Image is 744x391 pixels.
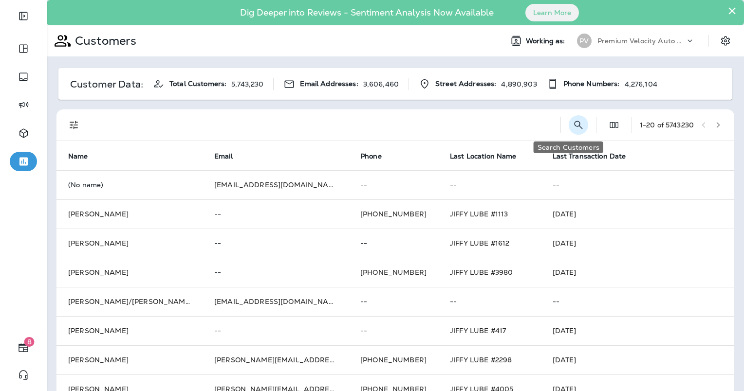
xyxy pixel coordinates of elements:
p: -- [214,239,337,247]
button: Learn More [525,4,579,21]
p: -- [360,181,427,189]
td: [PERSON_NAME] [56,316,203,345]
td: [PHONE_NUMBER] [349,345,438,374]
span: Last Transaction Date [553,152,639,160]
p: (No name) [68,181,191,189]
td: [PERSON_NAME] [56,258,203,287]
button: Settings [717,32,734,50]
span: Email Addresses: [300,80,358,88]
td: [PERSON_NAME] [56,345,203,374]
p: 4,276,104 [625,80,657,88]
span: Last Location Name [450,152,517,160]
p: -- [553,298,723,305]
span: Name [68,152,88,160]
p: Dig Deeper into Reviews - Sentiment Analysis Now Available [212,11,522,14]
p: Premium Velocity Auto dba Jiffy Lube [597,37,685,45]
span: JIFFY LUBE #3980 [450,268,513,277]
td: [EMAIL_ADDRESS][DOMAIN_NAME] [203,170,349,199]
span: JIFFY LUBE #2298 [450,355,512,364]
p: Customer Data: [70,80,143,88]
button: 8 [10,338,37,357]
td: [DATE] [541,345,735,374]
p: -- [450,298,529,305]
button: Expand Sidebar [10,6,37,26]
p: -- [360,327,427,335]
span: Total Customers: [169,80,226,88]
td: [PERSON_NAME]/[PERSON_NAME] [56,287,203,316]
button: Edit Fields [604,115,624,135]
span: 8 [24,337,35,347]
button: Search Customers [569,115,588,135]
span: JIFFY LUBE #1612 [450,239,509,248]
td: [PERSON_NAME] [56,199,203,229]
p: 4,890,903 [501,80,537,88]
p: 3,606,460 [363,80,399,88]
p: Customers [71,34,136,48]
span: Phone [360,152,382,160]
p: -- [214,327,337,335]
p: -- [450,181,529,189]
td: [PERSON_NAME] [56,229,203,258]
p: 5,743,230 [231,80,263,88]
span: Phone Numbers: [563,80,620,88]
td: [EMAIL_ADDRESS][DOMAIN_NAME] [203,287,349,316]
div: Search Customers [534,142,603,153]
div: 1 - 20 of 5743230 [640,121,694,129]
span: Last Transaction Date [553,152,626,160]
p: -- [553,181,723,189]
p: -- [360,239,427,247]
td: [DATE] [541,258,735,287]
span: Working as: [526,37,567,45]
div: PV [577,34,592,48]
td: [DATE] [541,229,735,258]
span: Last Location Name [450,152,529,160]
td: [DATE] [541,316,735,345]
td: [PHONE_NUMBER] [349,199,438,229]
td: [PERSON_NAME][EMAIL_ADDRESS][DOMAIN_NAME] [203,345,349,374]
button: Close [727,3,737,18]
span: Phone [360,152,394,160]
span: JIFFY LUBE #417 [450,326,506,335]
td: [PHONE_NUMBER] [349,258,438,287]
span: Email [214,152,233,160]
button: Filters [64,115,84,135]
span: JIFFY LUBE #1113 [450,210,508,218]
p: -- [360,298,427,305]
span: Street Addresses: [435,80,496,88]
p: -- [214,210,337,218]
td: [DATE] [541,199,735,229]
span: Email [214,152,245,160]
span: Name [68,152,101,160]
p: -- [214,268,337,276]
